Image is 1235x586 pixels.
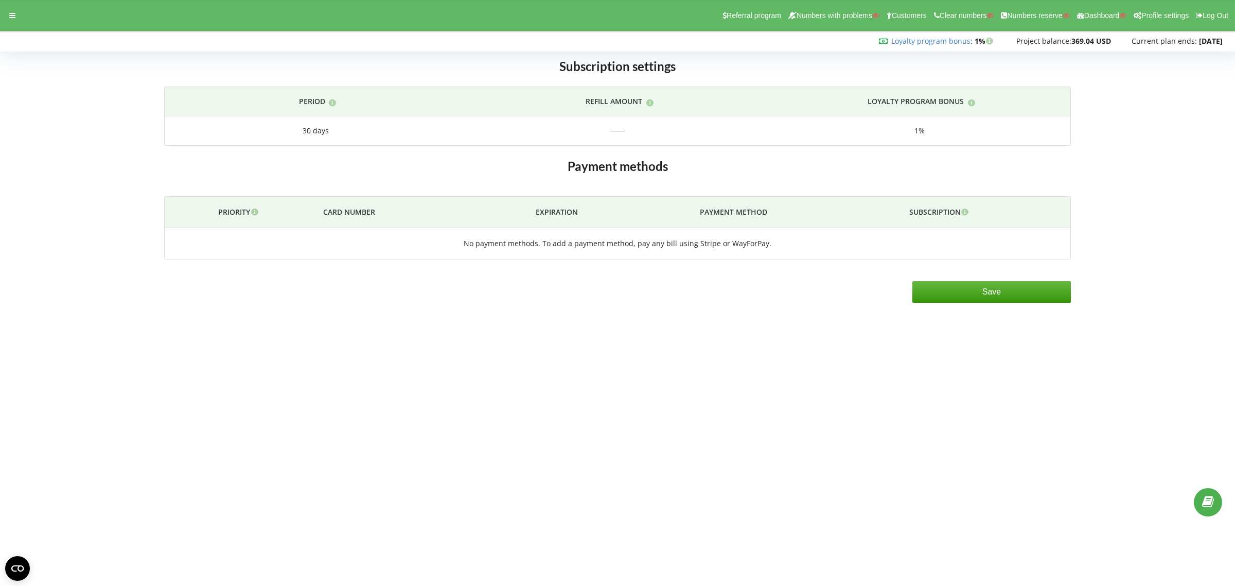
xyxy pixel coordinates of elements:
td: No payment methods. To add a payment method, pay any bill using Stripe or WayForPay. [165,228,1070,260]
h2: Subscription settings [164,54,1071,80]
h2: Payment methods [164,159,1071,175]
strong: [DATE] [1199,36,1223,46]
a: Loyalty program bonus [891,36,971,46]
div: 30 days [303,126,329,136]
div: 1% [779,126,1061,136]
span: : [891,36,973,46]
span: Numbers with problems [797,11,872,20]
p: Period [299,96,325,107]
i: Money will be debited from the active card with the highest priority (the larger the number, the ... [250,207,259,214]
th: Priority [165,197,314,228]
p: Refill amount [586,96,642,107]
input: Save [912,281,1071,303]
th: Expiration [485,197,628,228]
span: Profile settings [1141,11,1189,20]
span: Project balance: [1016,36,1071,46]
span: Clear numbers [940,11,987,20]
button: Open CMP widget [5,556,30,581]
th: Subscription [839,197,1041,228]
span: Current plan ends: [1132,36,1197,46]
th: Payment method [628,197,839,228]
th: Card number [314,197,485,228]
span: Numbers reserve [1007,11,1062,20]
i: The card linked to extending Ringostat services will be charged once the subscription has ended, ... [961,207,969,214]
strong: 1% [975,36,996,46]
span: Customers [892,11,927,20]
span: Referral program [727,11,781,20]
span: Log Out [1203,11,1228,20]
p: Loyalty program bonus [868,96,964,107]
strong: 369.04 USD [1071,36,1111,46]
span: Dashboard [1084,11,1120,20]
